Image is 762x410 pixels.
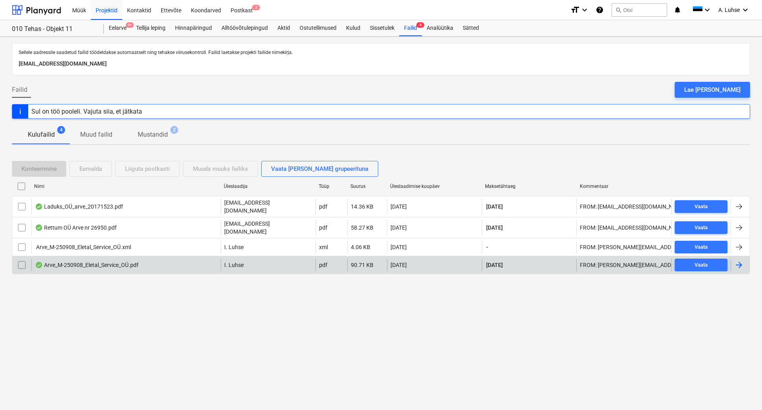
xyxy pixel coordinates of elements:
div: Suurus [350,184,384,189]
a: Ostutellimused [295,20,341,36]
i: keyboard_arrow_down [580,5,589,15]
button: Vaata [675,241,727,253]
div: Andmed failist loetud [35,224,43,231]
div: Vaata [695,261,708,270]
span: Failid [12,85,27,95]
a: Eelarve9+ [104,20,131,36]
i: keyboard_arrow_down [741,5,750,15]
div: Andmed failist loetud [35,262,43,268]
div: Vaata [695,223,708,232]
p: [EMAIL_ADDRESS][DOMAIN_NAME] [19,59,743,69]
div: 58.27 KB [351,224,373,231]
p: I. Luhse [224,243,244,251]
p: Sellele aadressile saadetud failid töödeldakse automaatselt ning tehakse viirusekontroll. Failid ... [19,50,743,56]
p: Muud failid [80,130,112,139]
div: [DATE] [391,203,407,210]
button: Vaata [PERSON_NAME] grupeerituna [261,161,378,177]
div: 90.71 KB [351,262,373,268]
div: Laduks_OÜ_arve_20171523.pdf [35,203,123,210]
iframe: Chat Widget [722,372,762,410]
div: 14.36 KB [351,203,373,210]
div: pdf [319,262,327,268]
div: Vestlusvidin [722,372,762,410]
div: Vaata [PERSON_NAME] grupeerituna [271,164,368,174]
span: 9+ [126,22,134,28]
button: Otsi [612,3,667,17]
div: Üleslaadija [224,184,312,189]
div: Failid [399,20,422,36]
div: Maksetähtaeg [485,184,573,189]
div: [DATE] [391,224,407,231]
div: Nimi [34,184,217,189]
a: Tellija leping [131,20,170,36]
span: [DATE] [485,203,504,211]
div: Üleslaadimise kuupäev [390,184,479,189]
p: Kulufailid [28,130,55,139]
div: 4.06 KB [351,244,370,250]
i: notifications [673,5,681,15]
div: Arve_M-250908_Eletal_Service_OÜ.pdf [35,262,139,268]
div: [DATE] [391,262,407,268]
span: A. Luhse [718,7,740,13]
span: search [615,7,622,13]
p: [EMAIL_ADDRESS][DOMAIN_NAME] [224,220,312,236]
div: pdf [319,224,327,231]
span: 4 [57,126,65,134]
i: keyboard_arrow_down [702,5,712,15]
div: Sul on töö pooleli. Vajuta siia, et jätkata [31,108,142,115]
div: Tüüp [319,184,344,189]
div: pdf [319,203,327,210]
a: Kulud [341,20,365,36]
div: Eelarve [104,20,131,36]
div: Vaata [695,243,708,252]
span: 2 [252,5,260,10]
div: Rettum OÜ Arve nr 26950.pdf [35,224,117,231]
div: Lae [PERSON_NAME] [684,85,741,95]
span: 4 [416,22,424,28]
button: Lae [PERSON_NAME] [675,82,750,98]
div: Arve_M-250908_Eletal_Service_OÜ.xml [35,244,131,250]
span: 2 [170,126,178,134]
span: [DATE] [485,224,504,232]
div: Kommentaar [580,184,668,189]
p: I. Luhse [224,261,244,269]
a: Aktid [273,20,295,36]
a: Alltöövõtulepingud [217,20,273,36]
a: Analüütika [422,20,458,36]
div: 010 Tehas - Objekt 11 [12,25,94,33]
p: Mustandid [138,130,168,139]
button: Vaata [675,200,727,213]
i: format_size [570,5,580,15]
i: Abikeskus [596,5,604,15]
a: Failid4 [399,20,422,36]
a: Hinnapäringud [170,20,217,36]
div: Vaata [695,202,708,211]
button: Vaata [675,259,727,271]
div: [DATE] [391,244,407,250]
div: Andmed failist loetud [35,203,43,210]
span: [DATE] [485,261,504,269]
a: Sätted [458,20,484,36]
p: [EMAIL_ADDRESS][DOMAIN_NAME] [224,199,312,215]
span: - [485,243,489,251]
a: Sissetulek [365,20,399,36]
div: xml [319,244,328,250]
button: Vaata [675,221,727,234]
